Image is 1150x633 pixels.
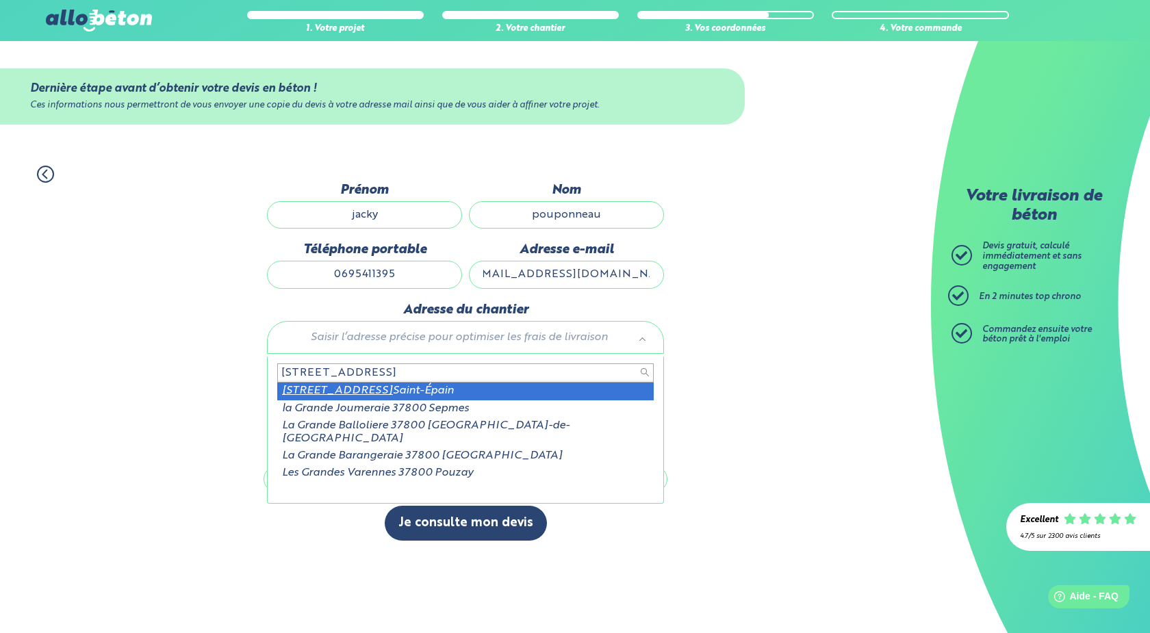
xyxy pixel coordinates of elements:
[282,385,393,396] span: [STREET_ADDRESS]
[277,400,654,417] div: la Grande Joumeraie 37800 Sepmes
[277,465,654,482] div: Les Grandes Varennes 37800 Pouzay
[1028,580,1135,618] iframe: Help widget launcher
[277,417,654,448] div: La Grande Balloliere 37800 [GEOGRAPHIC_DATA]-de-[GEOGRAPHIC_DATA]
[277,383,654,400] div: Saint-Épain
[277,448,654,465] div: La Grande Barangeraie 37800 [GEOGRAPHIC_DATA]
